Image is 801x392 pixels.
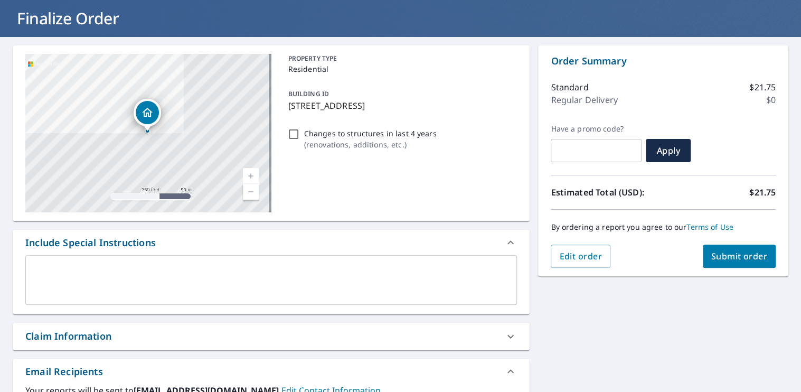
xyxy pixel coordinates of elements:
div: Claim Information [13,323,530,350]
p: Order Summary [551,54,776,68]
span: Edit order [559,250,602,262]
p: $21.75 [749,186,776,199]
p: By ordering a report you agree to our [551,222,776,232]
a: Terms of Use [686,222,733,232]
button: Edit order [551,245,610,268]
span: Apply [654,145,682,156]
p: Changes to structures in last 4 years [304,128,437,139]
p: Residential [288,63,513,74]
div: Include Special Instructions [13,230,530,255]
div: Include Special Instructions [25,236,156,250]
p: Estimated Total (USD): [551,186,663,199]
div: Claim Information [25,329,111,343]
p: Regular Delivery [551,94,617,106]
p: PROPERTY TYPE [288,54,513,63]
h1: Finalize Order [13,7,788,29]
p: ( renovations, additions, etc. ) [304,139,437,150]
p: Standard [551,81,588,94]
span: Submit order [711,250,768,262]
p: [STREET_ADDRESS] [288,99,513,112]
a: Current Level 17, Zoom In [243,168,259,184]
div: Dropped pin, building 1, Residential property, 11747 Norway St NW Minneapolis, MN 55448 [134,99,161,132]
div: Email Recipients [25,365,103,379]
p: $0 [766,94,776,106]
button: Submit order [703,245,776,268]
p: BUILDING ID [288,89,329,98]
div: Email Recipients [13,359,530,384]
a: Current Level 17, Zoom Out [243,184,259,200]
button: Apply [646,139,691,162]
p: $21.75 [749,81,776,94]
label: Have a promo code? [551,124,642,134]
